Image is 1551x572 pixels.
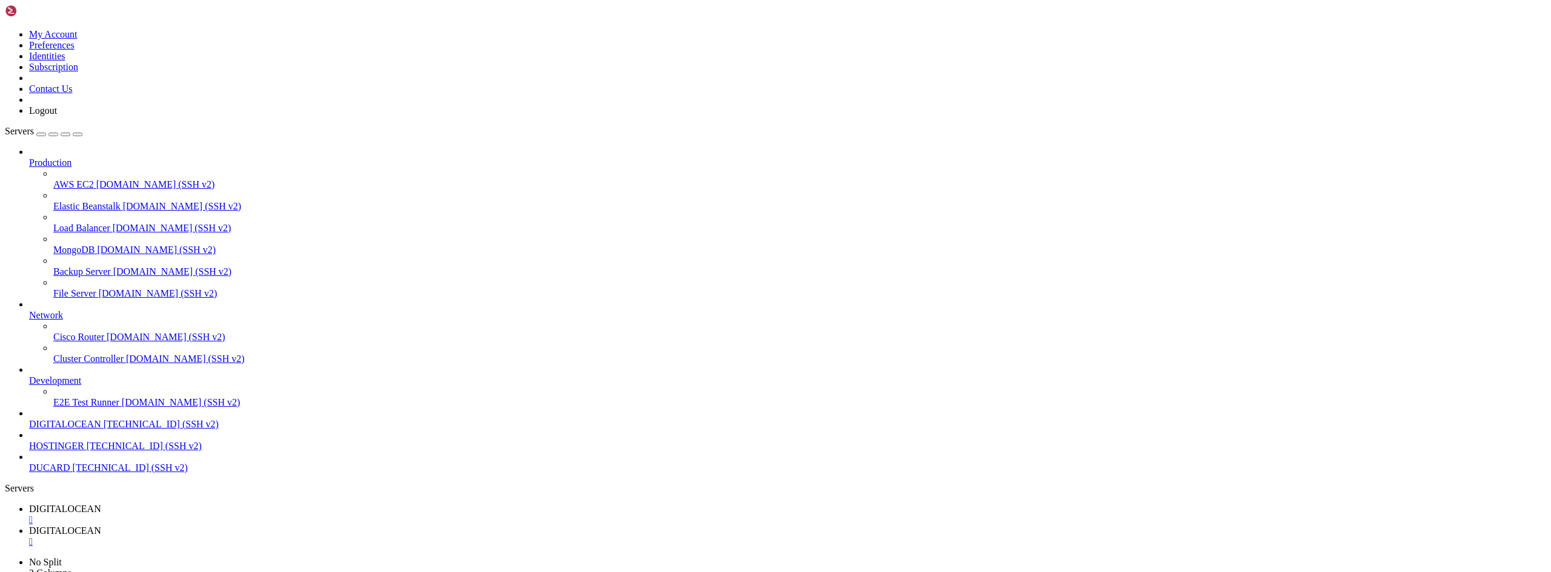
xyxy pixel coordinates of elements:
[53,277,1546,299] li: File Server [DOMAIN_NAME] (SSH v2)
[53,266,1546,277] a: Backup Server [DOMAIN_NAME] (SSH v2)
[107,332,225,342] span: [DOMAIN_NAME] (SSH v2)
[29,441,84,451] span: HOSTINGER
[29,514,1546,525] a: 
[104,419,219,429] span: [TECHNICAL_ID] (SSH v2)
[29,299,1546,364] li: Network
[53,353,1546,364] a: Cluster Controller [DOMAIN_NAME] (SSH v2)
[53,245,1546,255] a: MongoDB [DOMAIN_NAME] (SSH v2)
[29,310,1546,321] a: Network
[29,408,1546,430] li: DIGITALOCEAN [TECHNICAL_ID] (SSH v2)
[53,386,1546,408] li: E2E Test Runner [DOMAIN_NAME] (SSH v2)
[53,245,95,255] span: MongoDB
[113,266,232,277] span: [DOMAIN_NAME] (SSH v2)
[29,525,1546,547] a: DIGITALOCEAN
[29,157,71,168] span: Production
[29,364,1546,408] li: Development
[29,504,101,514] span: DIGITALOCEAN
[53,288,1546,299] a: File Server [DOMAIN_NAME] (SSH v2)
[29,430,1546,452] li: HOSTINGER [TECHNICAL_ID] (SSH v2)
[29,504,1546,525] a: DIGITALOCEAN
[5,126,34,136] span: Servers
[29,452,1546,473] li: DUCARD [TECHNICAL_ID] (SSH v2)
[53,353,124,364] span: Cluster Controller
[53,321,1546,343] li: Cisco Router [DOMAIN_NAME] (SSH v2)
[29,146,1546,299] li: Production
[99,288,218,298] span: [DOMAIN_NAME] (SSH v2)
[29,310,63,320] span: Network
[29,419,1546,430] a: DIGITALOCEAN [TECHNICAL_ID] (SSH v2)
[113,223,231,233] span: [DOMAIN_NAME] (SSH v2)
[97,245,216,255] span: [DOMAIN_NAME] (SSH v2)
[5,126,82,136] a: Servers
[53,223,110,233] span: Load Balancer
[29,51,65,61] a: Identities
[53,212,1546,234] li: Load Balancer [DOMAIN_NAME] (SSH v2)
[53,179,94,189] span: AWS EC2
[29,557,62,567] a: No Split
[29,157,1546,168] a: Production
[53,266,111,277] span: Backup Server
[126,353,245,364] span: [DOMAIN_NAME] (SSH v2)
[29,441,1546,452] a: HOSTINGER [TECHNICAL_ID] (SSH v2)
[53,397,1546,408] a: E2E Test Runner [DOMAIN_NAME] (SSH v2)
[73,462,188,473] span: [TECHNICAL_ID] (SSH v2)
[29,419,101,429] span: DIGITALOCEAN
[53,168,1546,190] li: AWS EC2 [DOMAIN_NAME] (SSH v2)
[53,201,121,211] span: Elastic Beanstalk
[87,441,202,451] span: [TECHNICAL_ID] (SSH v2)
[53,190,1546,212] li: Elastic Beanstalk [DOMAIN_NAME] (SSH v2)
[53,332,104,342] span: Cisco Router
[53,255,1546,277] li: Backup Server [DOMAIN_NAME] (SSH v2)
[29,375,81,386] span: Development
[123,201,242,211] span: [DOMAIN_NAME] (SSH v2)
[5,5,75,17] img: Shellngn
[29,40,75,50] a: Preferences
[29,105,57,116] a: Logout
[53,201,1546,212] a: Elastic Beanstalk [DOMAIN_NAME] (SSH v2)
[53,332,1546,343] a: Cisco Router [DOMAIN_NAME] (SSH v2)
[53,343,1546,364] li: Cluster Controller [DOMAIN_NAME] (SSH v2)
[29,462,1546,473] a: DUCARD [TECHNICAL_ID] (SSH v2)
[53,179,1546,190] a: AWS EC2 [DOMAIN_NAME] (SSH v2)
[29,29,78,39] a: My Account
[5,483,1546,494] div: Servers
[29,536,1546,547] a: 
[29,525,101,536] span: DIGITALOCEAN
[29,62,78,72] a: Subscription
[96,179,215,189] span: [DOMAIN_NAME] (SSH v2)
[53,234,1546,255] li: MongoDB [DOMAIN_NAME] (SSH v2)
[29,462,70,473] span: DUCARD
[29,375,1546,386] a: Development
[53,288,96,298] span: File Server
[53,397,119,407] span: E2E Test Runner
[122,397,241,407] span: [DOMAIN_NAME] (SSH v2)
[29,84,73,94] a: Contact Us
[53,223,1546,234] a: Load Balancer [DOMAIN_NAME] (SSH v2)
